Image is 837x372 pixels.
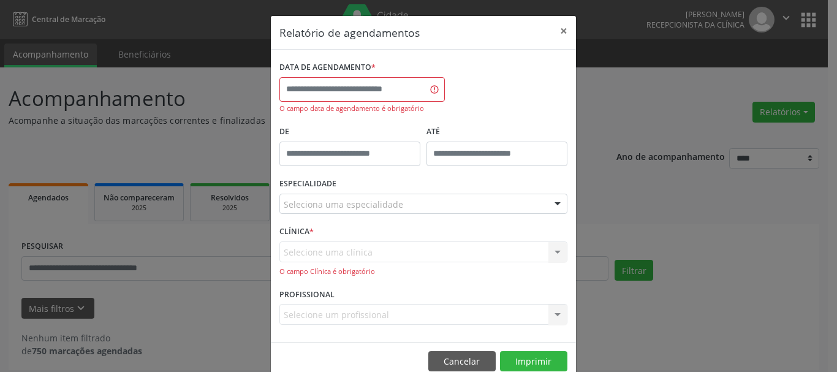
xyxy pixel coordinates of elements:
label: CLÍNICA [279,222,314,241]
h5: Relatório de agendamentos [279,25,420,40]
button: Imprimir [500,351,567,372]
label: PROFISSIONAL [279,285,335,304]
label: DATA DE AGENDAMENTO [279,58,376,77]
button: Cancelar [428,351,496,372]
div: O campo data de agendamento é obrigatório [279,104,445,114]
label: De [279,123,420,142]
label: ATÉ [426,123,567,142]
div: O campo Clínica é obrigatório [279,267,567,277]
label: ESPECIALIDADE [279,175,336,194]
span: Seleciona uma especialidade [284,198,403,211]
button: Close [551,16,576,46]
